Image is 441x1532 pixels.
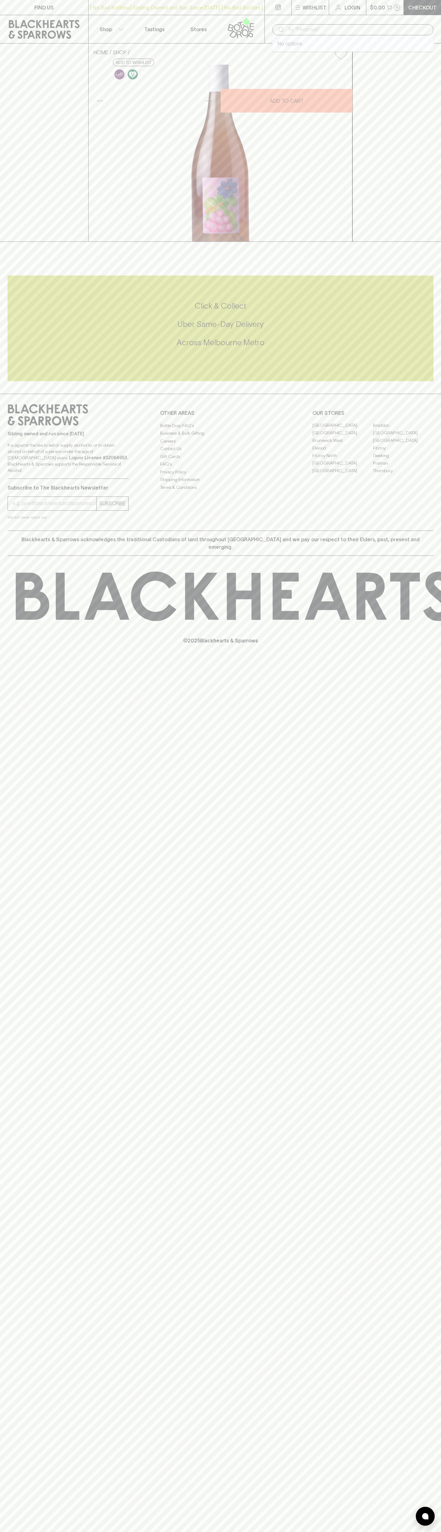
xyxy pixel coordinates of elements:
[312,444,373,452] a: Elwood
[408,4,437,11] p: Checkout
[370,4,385,11] p: $0.00
[312,422,373,429] a: [GEOGRAPHIC_DATA]
[89,15,133,43] button: Shop
[373,452,433,460] a: Geelong
[422,1513,428,1519] img: bubble-icon
[373,422,433,429] a: Braddon
[287,25,428,35] input: Try "Pinot noir"
[114,69,125,79] img: Lo-Fi
[160,484,281,491] a: Terms & Conditions
[160,437,281,445] a: Careers
[113,59,154,66] button: Add to wishlist
[160,468,281,476] a: Privacy Policy
[8,337,433,348] h5: Across Melbourne Metro
[373,467,433,475] a: Thornbury
[94,49,108,55] a: HOME
[8,319,433,329] h5: Uber Same-Day Delivery
[270,97,304,105] p: ADD TO CART
[144,26,165,33] p: Tastings
[8,514,129,520] p: We will never spam you
[221,89,352,113] button: ADD TO CART
[34,4,54,11] p: FIND US
[99,500,126,507] p: SUBSCRIBE
[8,431,129,437] p: Sibling owned and run since [DATE]
[113,68,126,81] a: Some may call it natural, others minimum intervention, either way, it’s hands off & maybe even a ...
[312,409,433,417] p: OUR STORES
[312,437,373,444] a: Brunswick West
[177,15,221,43] a: Stores
[8,301,433,311] h5: Click & Collect
[69,455,127,460] strong: Liquor License #32064953
[373,429,433,437] a: [GEOGRAPHIC_DATA]
[396,6,398,9] p: 0
[8,484,129,491] p: Subscribe to The Blackhearts Newsletter
[13,498,96,508] input: e.g. jane@blackheartsandsparrows.com.au
[312,429,373,437] a: [GEOGRAPHIC_DATA]
[8,442,129,473] p: It is against the law to sell or supply alcohol to, or to obtain alcohol on behalf of a person un...
[89,65,352,241] img: 41181.png
[160,430,281,437] a: Business & Bulk Gifting
[12,536,429,551] p: Blackhearts & Sparrows acknowledges the traditional Custodians of land throughout [GEOGRAPHIC_DAT...
[312,467,373,475] a: [GEOGRAPHIC_DATA]
[160,409,281,417] p: OTHER AREAS
[8,276,433,381] div: Call to action block
[332,46,350,62] button: Add to wishlist
[160,476,281,484] a: Shipping Information
[160,461,281,468] a: FAQ's
[312,452,373,460] a: Fitzroy North
[303,4,327,11] p: Wishlist
[373,437,433,444] a: [GEOGRAPHIC_DATA]
[160,445,281,453] a: Contact Us
[345,4,360,11] p: Login
[160,422,281,429] a: Bottle Drop FAQ's
[373,444,433,452] a: Fitzroy
[272,35,433,52] div: No options
[190,26,207,33] p: Stores
[160,453,281,460] a: Gift Cards
[113,49,126,55] a: SHOP
[373,460,433,467] a: Prahran
[132,15,177,43] a: Tastings
[100,26,112,33] p: Shop
[126,68,139,81] a: Made without the use of any animal products.
[312,460,373,467] a: [GEOGRAPHIC_DATA]
[97,497,128,510] button: SUBSCRIBE
[128,69,138,79] img: Vegan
